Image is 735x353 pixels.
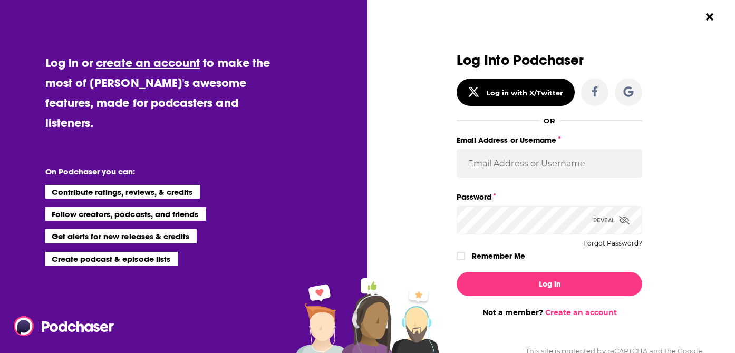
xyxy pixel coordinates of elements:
input: Email Address or Username [457,149,642,178]
li: Follow creators, podcasts, and friends [45,207,206,221]
img: Podchaser - Follow, Share and Rate Podcasts [14,316,115,336]
div: Not a member? [457,308,642,317]
h3: Log Into Podchaser [457,53,642,68]
li: On Podchaser you can: [45,166,256,177]
div: Reveal [593,206,630,234]
li: Contribute ratings, reviews, & credits [45,185,200,199]
button: Log In [457,272,642,296]
a: Podchaser - Follow, Share and Rate Podcasts [14,316,107,336]
div: OR [544,116,555,125]
a: create an account [96,55,200,70]
label: Password [457,190,642,204]
label: Email Address or Username [457,133,642,147]
a: Create an account [545,308,617,317]
li: Create podcast & episode lists [45,252,178,266]
button: Forgot Password? [583,240,642,247]
div: Log in with X/Twitter [486,89,564,97]
button: Close Button [700,7,720,27]
label: Remember Me [472,249,525,263]
button: Log in with X/Twitter [457,79,575,106]
li: Get alerts for new releases & credits [45,229,197,243]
